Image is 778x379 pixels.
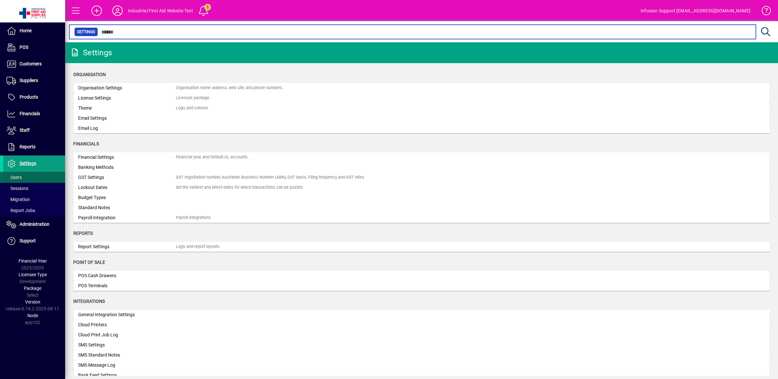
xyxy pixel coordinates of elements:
a: POS Terminals [73,281,770,291]
span: Version [25,299,40,305]
div: Budget Types [78,194,176,201]
a: Organisation SettingsOrganisation name, address, web site, and phone numbers. [73,83,770,93]
span: Users [7,175,22,180]
span: Support [20,238,36,243]
div: Financial Settings [78,154,176,161]
span: Package [24,286,41,291]
div: SMS Standard Notes [78,352,176,359]
div: Cloud Printers [78,321,176,328]
a: Cloud Print Job Log [73,330,770,340]
a: Migration [3,194,65,205]
a: License SettingsLicensee package. [73,93,770,103]
div: Organisation Settings [78,85,176,91]
div: Infusion Support [EMAIL_ADDRESS][DOMAIN_NAME] [641,6,750,16]
a: Cloud Printers [73,320,770,330]
a: SMS Message Log [73,360,770,370]
a: ThemeLogo, and colours. [73,103,770,113]
span: Customers [20,61,42,66]
div: Licensee package. [176,95,210,101]
span: Sessions [7,186,28,191]
span: Financial Year [19,258,47,264]
a: Administration [3,216,65,233]
a: Customers [3,56,65,72]
a: Reports [3,139,65,155]
div: Industrial First Aid Website Test [128,6,193,16]
span: Suppliers [20,78,38,83]
div: Logo, and report layouts. [176,244,220,250]
span: Organisation [73,72,106,77]
span: Migration [7,197,30,202]
div: Financial year, and Default GL accounts. [176,154,249,160]
span: Point of Sale [73,260,105,265]
div: Set the earliest and latest dates for which transactions can be posted. [176,184,303,191]
div: General Integration Settings [78,311,176,318]
div: Standard Notes [78,204,176,211]
div: GST registration number, Australian Business Number (ABN), GST basis, Filing frequency, and GST r... [176,174,365,181]
div: Theme [78,105,176,112]
div: POS Cash Drawers [78,272,176,279]
a: Staff [3,122,65,139]
a: Email Log [73,123,770,133]
a: POS Cash Drawers [73,271,770,281]
button: Profile [107,5,128,17]
span: Financials [20,111,40,116]
div: License Settings [78,95,176,102]
a: Email Settings [73,113,770,123]
div: SMS Settings [78,342,176,348]
div: Email Settings [78,115,176,122]
span: Administration [20,222,49,227]
a: Home [3,23,65,39]
a: POS [3,39,65,56]
span: Financials [73,141,99,146]
div: SMS Message Log [78,362,176,369]
a: Suppliers [3,73,65,89]
div: Settings [70,47,112,58]
a: Sessions [3,183,65,194]
a: Users [3,172,65,183]
span: Settings [20,161,36,166]
div: Bank Feed Settings [78,372,176,379]
span: Integrations [73,299,105,304]
span: Staff [20,128,30,133]
a: General Integration Settings [73,310,770,320]
span: POS [20,45,28,50]
a: SMS Standard Notes [73,350,770,360]
span: Node [27,313,38,318]
a: Banking Methods [73,162,770,172]
a: Standard Notes [73,203,770,213]
a: Report SettingsLogo, and report layouts. [73,242,770,252]
div: Email Log [78,125,176,132]
span: Settings [77,29,95,35]
a: Lockout DatesSet the earliest and latest dates for which transactions can be posted. [73,183,770,193]
div: Payroll Integrations [176,215,211,221]
span: Home [20,28,32,33]
div: Payroll Integration [78,214,176,221]
span: Reports [20,144,35,149]
div: GST Settings [78,174,176,181]
a: SMS Settings [73,340,770,350]
div: Banking Methods [78,164,176,171]
a: Report Jobs [3,205,65,216]
div: Report Settings [78,243,176,250]
a: Financials [3,106,65,122]
span: Report Jobs [7,208,35,213]
div: POS Terminals [78,282,176,289]
a: Payroll IntegrationPayroll Integrations [73,213,770,223]
a: Products [3,89,65,105]
span: Products [20,94,38,100]
a: Financial SettingsFinancial year, and Default GL accounts. [73,152,770,162]
div: Cloud Print Job Log [78,332,176,338]
div: Lockout Dates [78,184,176,191]
div: Organisation name, address, web site, and phone numbers. [176,85,283,91]
span: Reports [73,231,93,236]
div: Logo, and colours. [176,105,209,111]
a: Support [3,233,65,249]
a: GST SettingsGST registration number, Australian Business Number (ABN), GST basis, Filing frequenc... [73,172,770,183]
a: Budget Types [73,193,770,203]
a: Knowledge Base [757,1,770,22]
span: Licensee Type [19,272,47,277]
button: Add [86,5,107,17]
